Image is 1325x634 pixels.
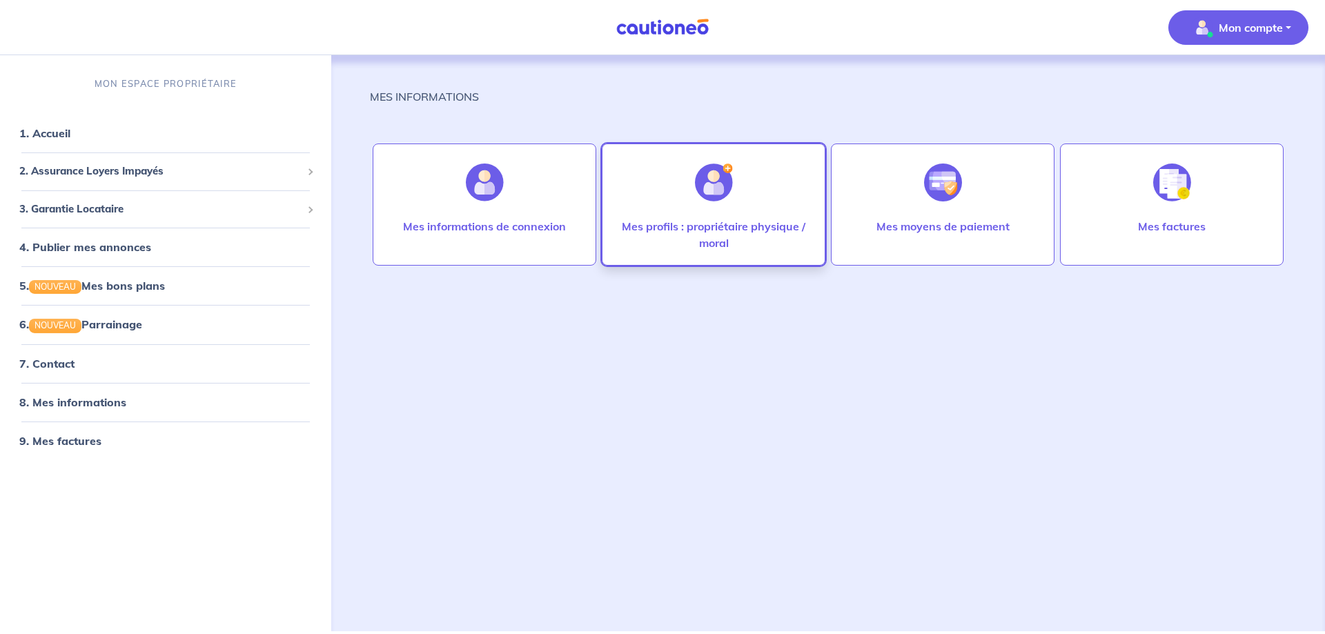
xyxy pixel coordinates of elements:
p: Mes factures [1138,218,1206,235]
p: Mes moyens de paiement [876,218,1010,235]
p: Mes profils : propriétaire physique / moral [616,218,811,251]
img: illu_credit_card_no_anim.svg [924,164,962,201]
a: 1. Accueil [19,126,70,140]
div: 9. Mes factures [6,426,326,454]
a: 7. Contact [19,356,75,370]
p: Mon compte [1219,19,1283,36]
div: 7. Contact [6,349,326,377]
a: 9. Mes factures [19,433,101,447]
span: 3. Garantie Locataire [19,201,302,217]
img: illu_invoice.svg [1153,164,1191,201]
div: 6.NOUVEAUParrainage [6,310,326,338]
div: 5.NOUVEAUMes bons plans [6,272,326,299]
img: Cautioneo [611,19,714,36]
p: Mes informations de connexion [403,218,566,235]
a: 8. Mes informations [19,395,126,408]
div: 1. Accueil [6,119,326,147]
a: 5.NOUVEAUMes bons plans [19,279,165,293]
p: MES INFORMATIONS [370,88,479,105]
p: MON ESPACE PROPRIÉTAIRE [95,77,237,90]
span: 2. Assurance Loyers Impayés [19,164,302,179]
div: 8. Mes informations [6,388,326,415]
img: illu_account_valid_menu.svg [1191,17,1213,39]
div: 2. Assurance Loyers Impayés [6,158,326,185]
div: 3. Garantie Locataire [6,196,326,223]
img: illu_account_add.svg [695,164,733,201]
div: 4. Publier mes annonces [6,233,326,261]
img: illu_account.svg [466,164,504,201]
button: illu_account_valid_menu.svgMon compte [1168,10,1308,45]
a: 6.NOUVEAUParrainage [19,317,142,331]
a: 4. Publier mes annonces [19,240,151,254]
